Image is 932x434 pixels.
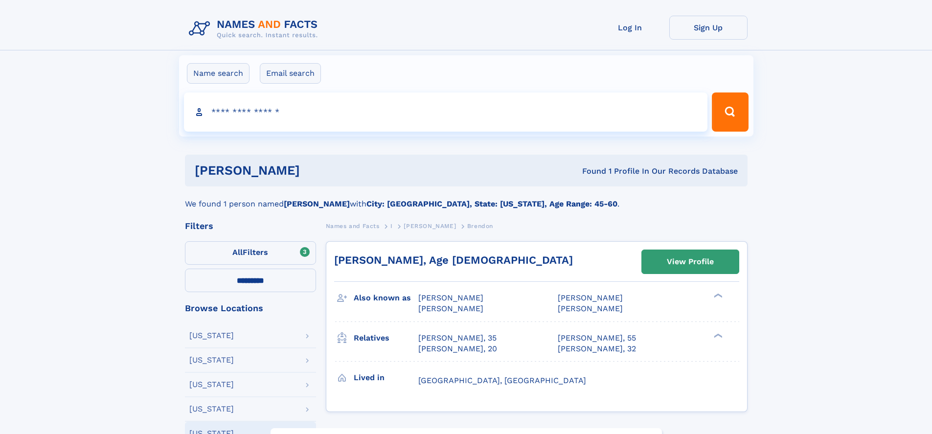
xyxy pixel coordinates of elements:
[642,250,739,274] a: View Profile
[184,92,708,132] input: search input
[667,251,714,273] div: View Profile
[260,63,321,84] label: Email search
[354,290,418,306] h3: Also known as
[711,332,723,339] div: ❯
[189,356,234,364] div: [US_STATE]
[558,304,623,313] span: [PERSON_NAME]
[354,330,418,346] h3: Relatives
[712,92,748,132] button: Search Button
[189,381,234,388] div: [US_STATE]
[418,333,497,343] a: [PERSON_NAME], 35
[195,164,441,177] h1: [PERSON_NAME]
[390,223,393,229] span: I
[187,63,250,84] label: Name search
[418,304,483,313] span: [PERSON_NAME]
[185,222,316,230] div: Filters
[326,220,380,232] a: Names and Facts
[185,186,748,210] div: We found 1 person named with .
[404,220,456,232] a: [PERSON_NAME]
[185,304,316,313] div: Browse Locations
[334,254,573,266] a: [PERSON_NAME], Age [DEMOGRAPHIC_DATA]
[558,293,623,302] span: [PERSON_NAME]
[558,333,636,343] a: [PERSON_NAME], 55
[284,199,350,208] b: [PERSON_NAME]
[467,223,493,229] span: Brendon
[669,16,748,40] a: Sign Up
[441,166,738,177] div: Found 1 Profile In Our Records Database
[185,16,326,42] img: Logo Names and Facts
[558,343,636,354] a: [PERSON_NAME], 32
[418,376,586,385] span: [GEOGRAPHIC_DATA], [GEOGRAPHIC_DATA]
[366,199,617,208] b: City: [GEOGRAPHIC_DATA], State: [US_STATE], Age Range: 45-60
[232,248,243,257] span: All
[189,332,234,340] div: [US_STATE]
[390,220,393,232] a: I
[354,369,418,386] h3: Lived in
[418,343,497,354] a: [PERSON_NAME], 20
[591,16,669,40] a: Log In
[711,293,723,299] div: ❯
[404,223,456,229] span: [PERSON_NAME]
[418,293,483,302] span: [PERSON_NAME]
[185,241,316,265] label: Filters
[189,405,234,413] div: [US_STATE]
